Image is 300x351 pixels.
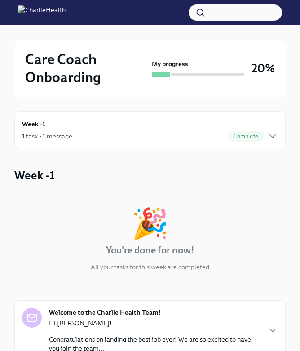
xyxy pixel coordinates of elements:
div: 1 task • 1 message [22,132,72,141]
div: 🎉 [132,209,168,238]
p: Hi [PERSON_NAME]! [49,319,260,328]
img: CharlieHealth [18,5,66,20]
h3: 20% [251,60,275,76]
strong: My progress [152,59,188,68]
p: All your tasks for this week are completed [91,262,209,271]
span: Complete [228,133,264,140]
h6: Week -1 [22,119,45,129]
h3: Week -1 [14,167,55,183]
h2: Care Coach Onboarding [25,50,148,86]
h4: You're done for now! [106,244,194,257]
strong: Welcome to the Charlie Health Team! [49,308,161,317]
